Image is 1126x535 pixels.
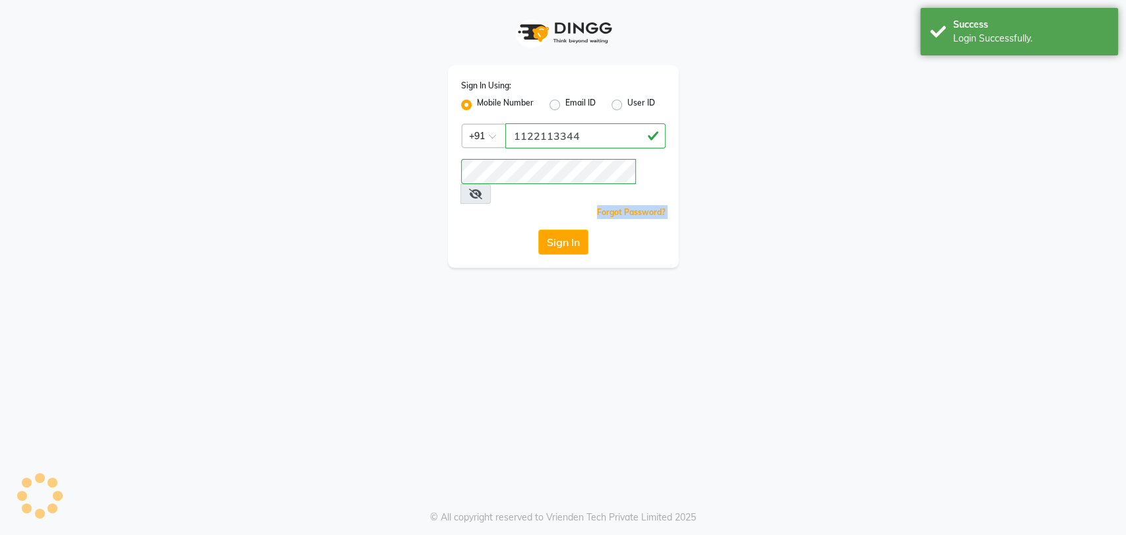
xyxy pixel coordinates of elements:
label: Email ID [565,97,596,113]
input: Username [505,123,666,148]
a: Forgot Password? [597,207,666,217]
img: logo1.svg [511,13,616,52]
div: Success [953,18,1108,32]
label: Mobile Number [477,97,534,113]
div: Login Successfully. [953,32,1108,46]
button: Sign In [538,230,588,255]
input: Username [461,159,636,184]
label: User ID [627,97,655,113]
label: Sign In Using: [461,80,511,92]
